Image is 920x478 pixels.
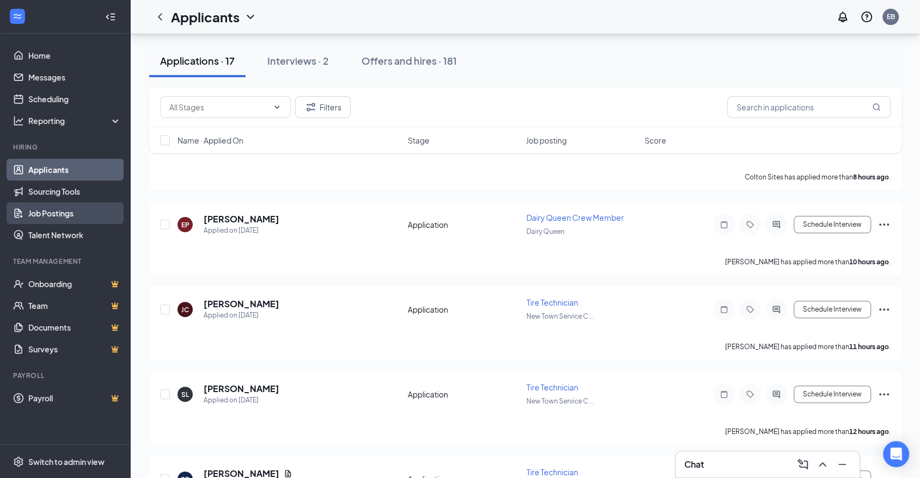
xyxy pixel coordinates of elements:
[304,101,317,114] svg: Filter
[717,390,731,399] svg: Note
[794,456,812,473] button: ComposeMessage
[273,103,281,111] svg: ChevronDown
[28,456,105,467] div: Switch to admin view
[28,338,121,360] a: SurveysCrown
[526,382,578,392] span: Tire Technician
[244,10,257,23] svg: ChevronDown
[28,159,121,181] a: Applicants
[13,142,119,152] div: Hiring
[727,96,891,118] input: Search in applications
[878,303,891,316] svg: Ellipses
[526,312,594,320] span: New Town Service C ...
[408,304,520,315] div: Application
[717,220,731,229] svg: Note
[744,305,757,314] svg: Tag
[725,427,891,436] p: [PERSON_NAME] has applied more than .
[204,213,279,225] h5: [PERSON_NAME]
[181,220,189,229] div: EP
[887,12,895,21] div: EB
[204,395,279,406] div: Applied on [DATE]
[204,225,279,236] div: Applied on [DATE]
[28,45,121,66] a: Home
[796,458,809,471] svg: ComposeMessage
[361,54,457,67] div: Offers and hires · 181
[408,219,520,230] div: Application
[526,213,624,222] span: Dairy Queen Crew Member
[745,172,891,182] p: Colton Sites has applied more than .
[13,257,119,266] div: Team Management
[526,135,567,146] span: Job posting
[684,458,704,470] h3: Chat
[284,469,292,478] svg: Document
[860,10,873,23] svg: QuestionInfo
[770,220,783,229] svg: ActiveChat
[849,258,889,266] b: 10 hours ago
[794,301,871,318] button: Schedule Interview
[28,273,121,295] a: OnboardingCrown
[526,397,594,405] span: New Town Service C ...
[526,227,565,235] span: Dairy Queen
[725,257,891,266] p: [PERSON_NAME] has applied more than .
[181,305,189,314] div: JC
[105,11,116,22] svg: Collapse
[814,456,831,473] button: ChevronUp
[853,173,889,181] b: 8 hours ago
[645,135,666,146] span: Score
[833,456,851,473] button: Minimize
[744,220,757,229] svg: Tag
[204,383,279,395] h5: [PERSON_NAME]
[28,295,121,316] a: TeamCrown
[725,342,891,351] p: [PERSON_NAME] has applied more than .
[883,441,909,467] div: Open Intercom Messenger
[13,371,119,380] div: Payroll
[204,310,279,321] div: Applied on [DATE]
[408,389,520,400] div: Application
[770,390,783,399] svg: ActiveChat
[28,181,121,202] a: Sourcing Tools
[169,101,268,113] input: All Stages
[28,115,122,126] div: Reporting
[28,66,121,88] a: Messages
[836,10,849,23] svg: Notifications
[267,54,329,67] div: Interviews · 2
[849,343,889,351] b: 11 hours ago
[878,218,891,231] svg: Ellipses
[836,458,849,471] svg: Minimize
[171,8,240,26] h1: Applicants
[872,103,881,111] svg: MagnifyingGlass
[295,96,351,118] button: Filter Filters
[13,456,24,467] svg: Settings
[408,135,430,146] span: Stage
[204,298,279,310] h5: [PERSON_NAME]
[744,390,757,399] svg: Tag
[794,216,871,233] button: Schedule Interview
[28,88,121,110] a: Scheduling
[28,387,121,409] a: PayrollCrown
[177,135,243,146] span: Name · Applied On
[816,458,829,471] svg: ChevronUp
[849,427,889,436] b: 12 hours ago
[717,305,731,314] svg: Note
[28,202,121,224] a: Job Postings
[28,316,121,338] a: DocumentsCrown
[160,54,235,67] div: Applications · 17
[12,11,23,22] svg: WorkstreamLogo
[181,390,189,399] div: SL
[526,467,578,477] span: Tire Technician
[794,386,871,403] button: Schedule Interview
[770,305,783,314] svg: ActiveChat
[526,297,578,307] span: Tire Technician
[154,10,167,23] svg: ChevronLeft
[878,388,891,401] svg: Ellipses
[28,224,121,246] a: Talent Network
[13,115,24,126] svg: Analysis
